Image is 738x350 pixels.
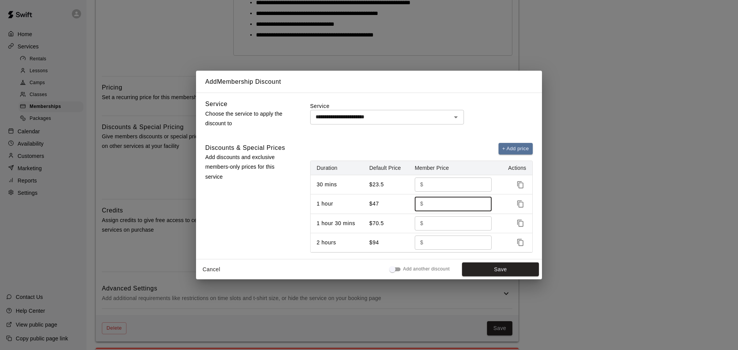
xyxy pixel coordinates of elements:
[515,237,526,248] button: Duplicate price
[515,198,526,210] button: Duplicate price
[420,181,423,189] p: $
[317,239,357,247] p: 2 hours
[369,239,402,247] p: $94
[499,143,533,155] button: + Add price
[420,219,423,227] p: $
[199,262,224,277] button: Cancel
[196,71,542,93] h2: Add Membership Discount
[515,217,526,229] button: Duplicate price
[369,219,402,227] p: $70.5
[369,200,402,208] p: $47
[363,161,409,175] th: Default Price
[310,102,533,110] label: Service
[369,181,402,189] p: $23.5
[317,200,357,208] p: 1 hour
[205,109,291,128] p: Choose the service to apply the discount to
[515,179,526,191] button: Duplicate price
[403,265,450,273] span: Add another discount
[317,219,357,227] p: 1 hour 30 mins
[420,200,423,208] p: $
[205,99,228,109] h6: Service
[205,153,291,182] p: Add discounts and exclusive members-only prices for this service
[501,161,532,175] th: Actions
[450,112,461,123] button: Open
[317,181,357,189] p: 30 mins
[420,239,423,247] p: $
[205,143,285,153] h6: Discounts & Special Prices
[409,161,501,175] th: Member Price
[311,161,363,175] th: Duration
[462,262,539,277] button: Save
